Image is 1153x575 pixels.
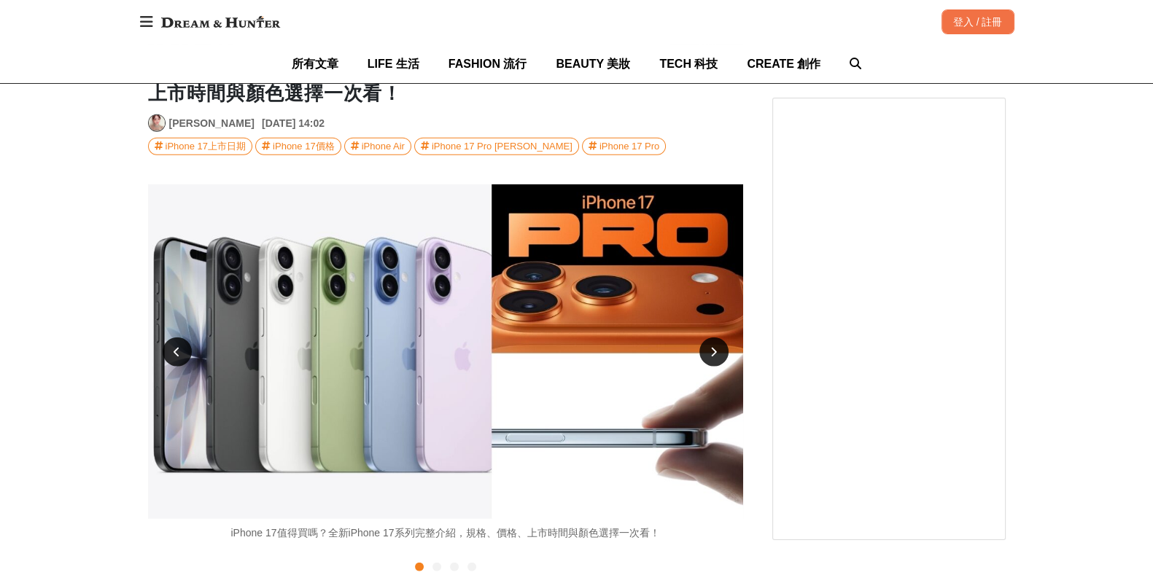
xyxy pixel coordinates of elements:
span: LIFE 生活 [368,58,419,70]
span: BEAUTY 美妝 [556,58,630,70]
img: Dream & Hunter [154,9,287,35]
div: iPhone 17值得買嗎？全新iPhone 17系列完整介紹，規格、價格、上市時間與顏色選擇一次看！ [148,525,743,541]
img: c04f7337-2910-4d23-aacb-f2ae8094f9fa.jpg [148,184,743,519]
a: iPhone 17上市日期 [148,138,253,155]
span: CREATE 創作 [747,58,820,70]
div: [DATE] 14:02 [262,116,325,131]
a: 所有文章 [292,44,338,83]
a: TECH 科技 [659,44,718,83]
div: iPhone 17 Pro [PERSON_NAME] [432,138,572,154]
div: iPhone 17上市日期 [166,138,246,154]
span: FASHION 流行 [449,58,527,70]
a: iPhone Air [344,138,411,155]
div: iPhone 17價格 [273,138,335,154]
a: [PERSON_NAME] [169,116,255,131]
a: iPhone 17 Pro [PERSON_NAME] [414,138,579,155]
img: Avatar [149,115,165,131]
a: FASHION 流行 [449,44,527,83]
a: CREATE 創作 [747,44,820,83]
div: iPhone 17 Pro [599,138,659,154]
a: Avatar [148,114,166,132]
div: 登入 / 註冊 [942,9,1014,34]
div: iPhone Air [362,138,405,154]
a: LIFE 生活 [368,44,419,83]
span: TECH 科技 [659,58,718,70]
a: iPhone 17 Pro [582,138,666,155]
a: BEAUTY 美妝 [556,44,630,83]
a: iPhone 17價格 [255,138,341,155]
span: 所有文章 [292,58,338,70]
